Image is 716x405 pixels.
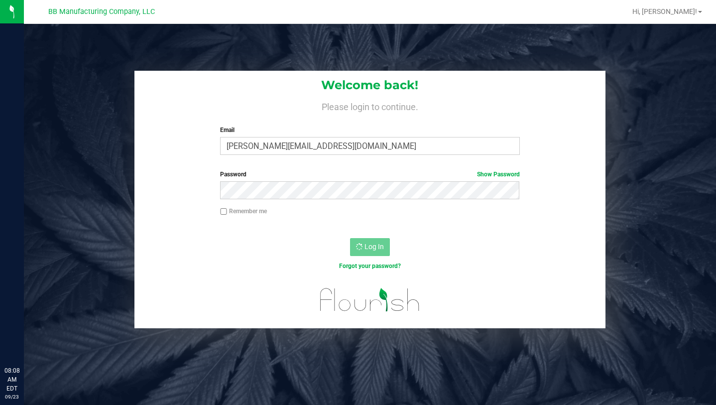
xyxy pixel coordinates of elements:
p: 08:08 AM EDT [4,366,19,393]
button: Log In [350,238,390,256]
label: Email [220,126,519,135]
h1: Welcome back! [134,79,606,92]
span: Password [220,171,246,178]
span: Log In [364,243,384,251]
img: flourish_logo.svg [311,281,429,319]
a: Show Password [477,171,520,178]
p: 09/23 [4,393,19,401]
span: BB Manufacturing Company, LLC [48,7,155,16]
h4: Please login to continue. [134,100,606,112]
input: Remember me [220,208,227,215]
a: Forgot your password? [339,263,401,270]
span: Hi, [PERSON_NAME]! [632,7,697,15]
label: Remember me [220,207,267,216]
